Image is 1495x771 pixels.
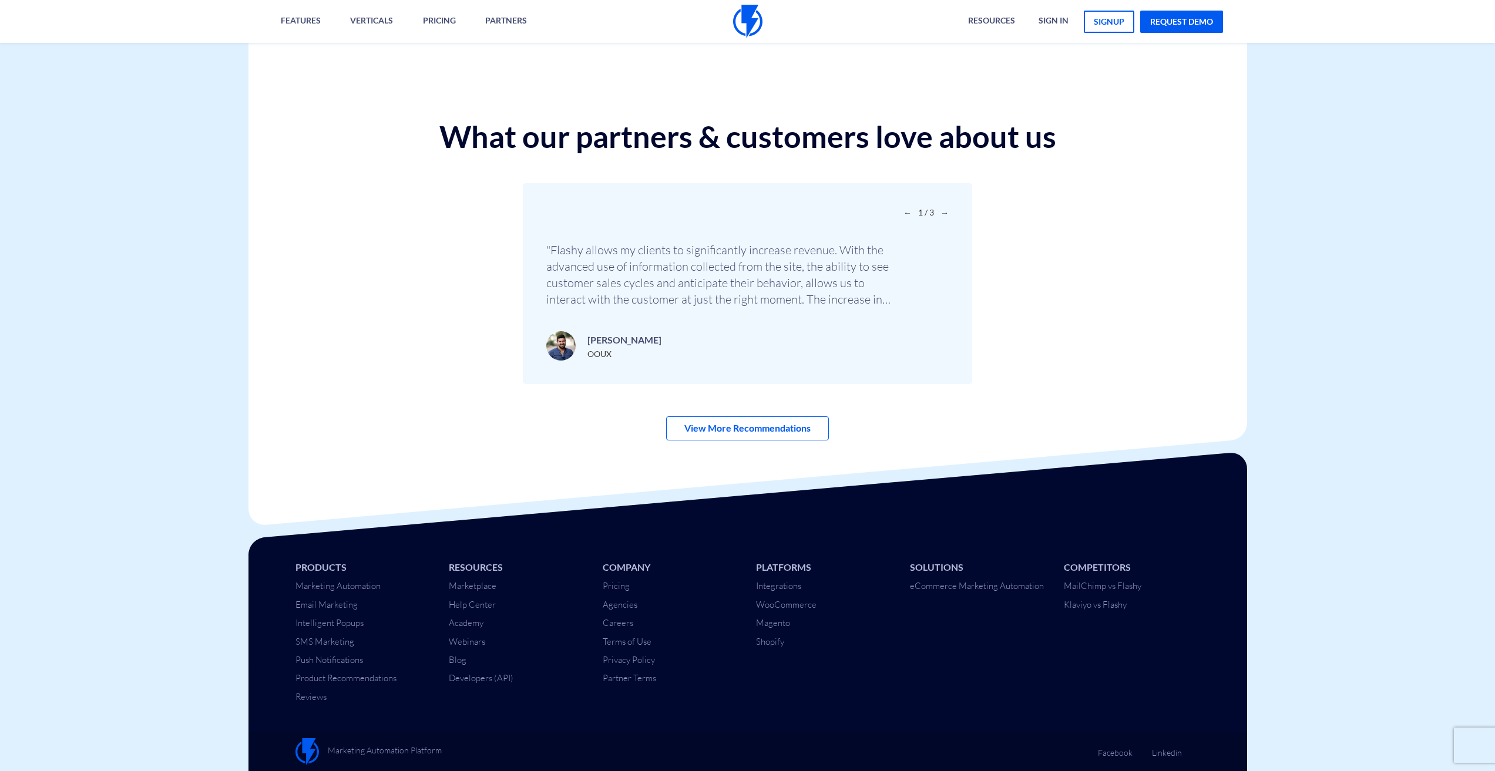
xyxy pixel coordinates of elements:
h2: What our partners & customers love about us [248,120,1247,153]
a: Agencies [603,599,637,610]
li: Products [295,561,432,574]
a: Integrations [756,580,801,591]
p: [PERSON_NAME] [587,332,661,348]
span: 1 / 3 [913,207,939,217]
li: Resources [449,561,585,574]
a: Pricing [603,580,630,591]
a: Magento [756,617,790,628]
a: Facebook [1098,738,1133,759]
a: SMS Marketing [295,636,354,647]
a: Partner Terms [603,672,656,684]
a: eCommerce Marketing Automation [910,580,1044,591]
li: Company [603,561,739,574]
a: WooCommerce [756,599,817,610]
a: Klaviyo vs Flashy [1064,599,1127,610]
a: Push Notifications [295,654,363,665]
a: signup [1084,11,1134,33]
a: request demo [1140,11,1223,33]
a: Careers [603,617,633,628]
a: Academy [449,617,483,628]
a: Email Marketing [295,599,358,610]
a: Blog [449,654,466,665]
a: Terms of Use [603,636,651,647]
a: MailChimp vs Flashy [1064,580,1141,591]
div: 1 / 3 [523,183,972,384]
a: Product Recommendations [295,672,397,684]
a: Marketing Automation [295,580,381,591]
img: Flashy [295,738,319,765]
a: Shopify [756,636,784,647]
p: "Flashy allows my clients to significantly increase revenue. With the advanced use of information... [546,242,899,308]
span: Previous slide [903,207,912,217]
a: Developers (API) [449,672,513,684]
a: View More Recommendations [666,416,829,440]
a: Webinars [449,636,485,647]
a: Privacy Policy [603,654,655,665]
li: Solutions [910,561,1046,574]
li: Competitors [1064,561,1200,574]
a: Help Center [449,599,496,610]
span: OOUX [587,349,612,359]
span: Next slide [940,207,949,217]
a: Linkedin [1152,738,1182,759]
a: Marketplace [449,580,496,591]
a: Reviews [295,691,327,702]
a: Intelligent Popups [295,617,364,628]
li: Platforms [756,561,892,574]
a: Marketing Automation Platform [295,738,442,765]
